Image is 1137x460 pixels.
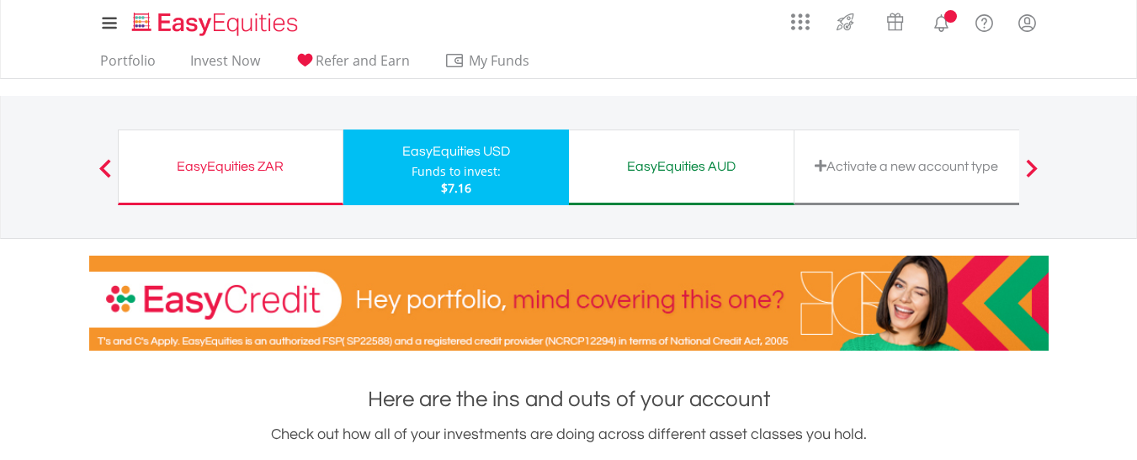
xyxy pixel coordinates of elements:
span: My Funds [444,50,555,71]
a: Notifications [920,4,963,38]
a: AppsGrid [780,4,821,31]
div: EasyEquities ZAR [129,155,332,178]
div: Funds to invest: [412,163,501,180]
div: EasyEquities USD [353,140,559,163]
a: FAQ's and Support [963,4,1006,38]
h1: Here are the ins and outs of your account [89,384,1049,415]
span: Refer and Earn [316,51,410,70]
img: EasyCredit Promotion Banner [89,256,1049,351]
a: Portfolio [93,52,162,78]
img: thrive-v2.svg [831,8,859,35]
img: vouchers-v2.svg [881,8,909,35]
span: $7.16 [441,180,471,196]
img: grid-menu-icon.svg [791,13,810,31]
a: Refer and Earn [288,52,417,78]
a: My Profile [1006,4,1049,41]
img: EasyEquities_Logo.png [129,10,305,38]
div: EasyEquities AUD [579,155,784,178]
a: Vouchers [870,4,920,35]
div: Activate a new account type [805,155,1009,178]
a: Invest Now [183,52,267,78]
a: Home page [125,4,305,38]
